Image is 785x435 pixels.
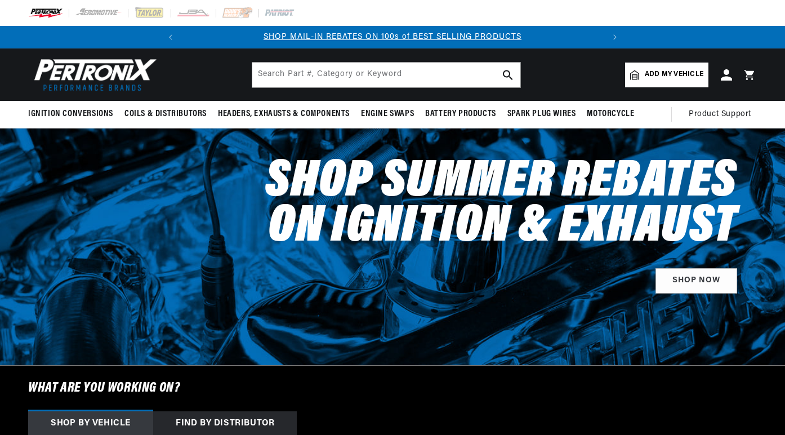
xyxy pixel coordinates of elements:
[587,108,634,120] span: Motorcycle
[502,101,582,127] summary: Spark Plug Wires
[119,101,212,127] summary: Coils & Distributors
[689,101,757,128] summary: Product Support
[264,33,521,41] a: SHOP MAIL-IN REBATES ON 100s of BEST SELLING PRODUCTS
[507,108,576,120] span: Spark Plug Wires
[361,108,414,120] span: Engine Swaps
[265,160,737,250] h2: Shop Summer Rebates on Ignition & Exhaust
[625,63,708,87] a: Add my vehicle
[28,55,158,94] img: Pertronix
[496,63,520,87] button: search button
[182,31,604,43] div: 1 of 2
[689,108,751,121] span: Product Support
[581,101,640,127] summary: Motorcycle
[28,101,119,127] summary: Ignition Conversions
[645,69,703,80] span: Add my vehicle
[124,108,207,120] span: Coils & Distributors
[420,101,502,127] summary: Battery Products
[28,108,113,120] span: Ignition Conversions
[212,101,355,127] summary: Headers, Exhausts & Components
[425,108,496,120] span: Battery Products
[218,108,350,120] span: Headers, Exhausts & Components
[355,101,420,127] summary: Engine Swaps
[182,31,604,43] div: Announcement
[655,268,737,294] a: SHOP NOW
[159,26,182,48] button: Translation missing: en.sections.announcements.previous_announcement
[604,26,626,48] button: Translation missing: en.sections.announcements.next_announcement
[252,63,520,87] input: Search Part #, Category or Keyword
